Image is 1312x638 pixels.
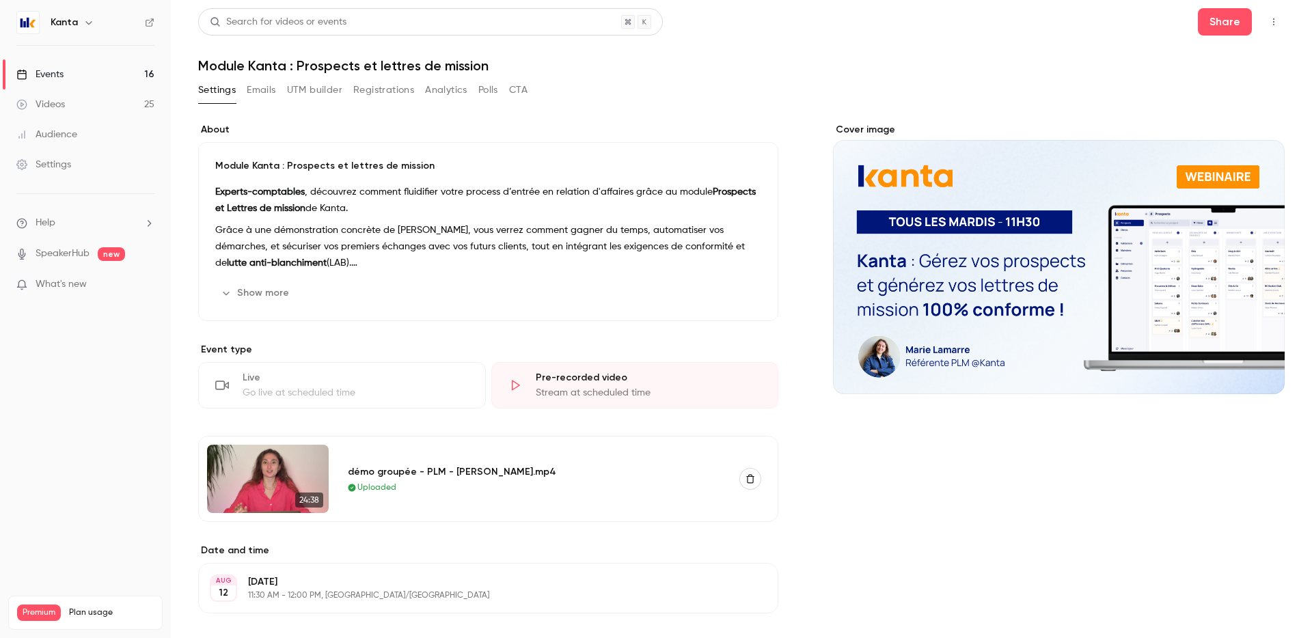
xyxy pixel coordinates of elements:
[210,15,346,29] div: Search for videos or events
[69,607,154,618] span: Plan usage
[215,282,297,304] button: Show more
[509,79,528,101] button: CTA
[198,79,236,101] button: Settings
[198,362,486,408] div: LiveGo live at scheduled time
[16,128,77,141] div: Audience
[219,586,228,600] p: 12
[1198,8,1252,36] button: Share
[36,247,90,261] a: SpeakerHub
[295,493,323,508] span: 24:38
[16,98,65,111] div: Videos
[357,482,396,494] span: Uploaded
[425,79,467,101] button: Analytics
[243,371,469,385] div: Live
[198,123,778,137] label: About
[478,79,498,101] button: Polls
[17,605,61,621] span: Premium
[287,79,342,101] button: UTM builder
[215,184,761,217] p: , découvrez comment fluidifier votre process d’entrée en relation d'affaires grâce au module de K...
[243,386,469,400] div: Go live at scheduled time
[98,247,125,261] span: new
[51,16,78,29] h6: Kanta
[353,79,414,101] button: Registrations
[16,216,154,230] li: help-dropdown-opener
[536,386,762,400] div: Stream at scheduled time
[348,464,724,479] div: démo groupée - PLM - [PERSON_NAME].mp4
[138,279,154,291] iframe: Noticeable Trigger
[17,12,39,33] img: Kanta
[16,68,64,81] div: Events
[16,158,71,171] div: Settings
[491,362,779,408] div: Pre-recorded videoStream at scheduled time
[248,590,706,601] p: 11:30 AM - 12:00 PM, [GEOGRAPHIC_DATA]/[GEOGRAPHIC_DATA]
[36,216,55,230] span: Help
[215,222,761,271] p: Grâce à une démonstration concrète de [PERSON_NAME], vous verrez comment gagner du temps, automat...
[198,343,778,357] p: Event type
[833,123,1285,137] label: Cover image
[215,159,761,173] p: Module Kanta : Prospects et lettres de mission
[833,123,1285,394] section: Cover image
[215,187,305,197] strong: Experts-comptables
[211,576,236,585] div: AUG
[198,544,778,557] label: Date and time
[536,371,762,385] div: Pre-recorded video
[248,575,706,589] p: [DATE]
[198,57,1285,74] h1: Module Kanta : Prospects et lettres de mission
[227,258,327,268] strong: lutte anti-blanchiment
[36,277,87,292] span: What's new
[247,79,275,101] button: Emails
